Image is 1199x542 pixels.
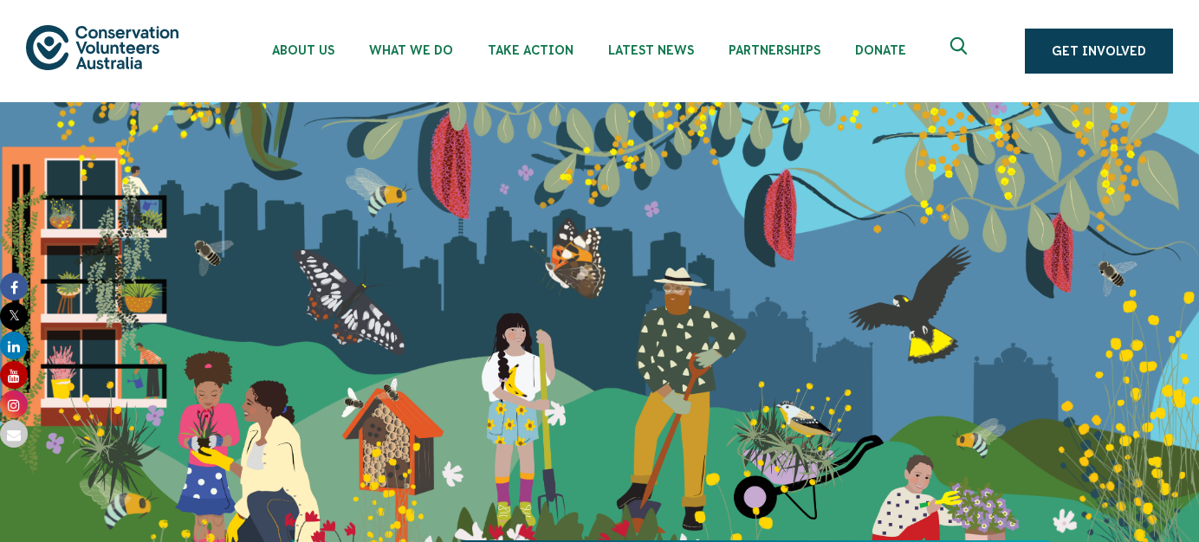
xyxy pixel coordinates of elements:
span: About Us [272,43,334,57]
span: Donate [855,43,906,57]
img: logo.svg [26,25,178,69]
span: Take Action [488,43,574,57]
span: Latest News [608,43,694,57]
button: Expand search box Close search box [940,30,982,72]
span: Expand search box [950,37,972,65]
a: Get Involved [1025,29,1173,74]
span: Partnerships [729,43,820,57]
span: What We Do [369,43,453,57]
